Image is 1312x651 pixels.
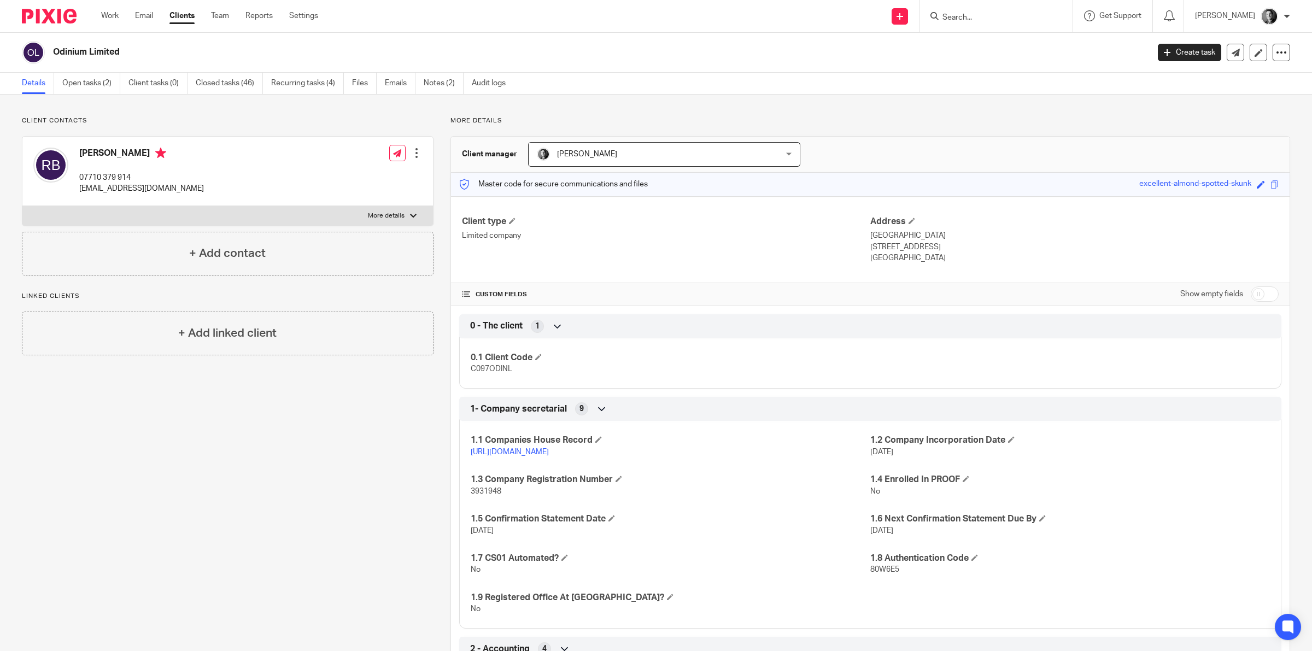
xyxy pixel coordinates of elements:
h4: 1.1 Companies House Record [471,435,870,446]
h4: 1.5 Confirmation Statement Date [471,513,870,525]
span: C097ODINL [471,365,512,373]
p: Limited company [462,230,870,241]
h4: Client type [462,216,870,227]
a: Email [135,10,153,21]
p: 07710 379 914 [79,172,204,183]
a: Emails [385,73,415,94]
label: Show empty fields [1180,289,1243,300]
a: Client tasks (0) [128,73,188,94]
span: [DATE] [471,527,494,535]
p: [STREET_ADDRESS] [870,242,1279,253]
h4: 1.3 Company Registration Number [471,474,870,485]
a: [URL][DOMAIN_NAME] [471,448,549,456]
p: [GEOGRAPHIC_DATA] [870,230,1279,241]
img: Pixie [22,9,77,24]
h4: 1.8 Authentication Code [870,553,1270,564]
h4: CUSTOM FIELDS [462,290,870,299]
a: Work [101,10,119,21]
h4: Address [870,216,1279,227]
h3: Client manager [462,149,517,160]
p: Linked clients [22,292,434,301]
span: 1- Company secretarial [470,403,567,415]
h4: 1.2 Company Incorporation Date [870,435,1270,446]
p: [EMAIL_ADDRESS][DOMAIN_NAME] [79,183,204,194]
h4: 1.9 Registered Office At [GEOGRAPHIC_DATA]? [471,592,870,603]
h4: [PERSON_NAME] [79,148,204,161]
span: No [471,605,481,613]
span: 9 [579,403,584,414]
span: [DATE] [870,527,893,535]
a: Reports [245,10,273,21]
a: Audit logs [472,73,514,94]
img: DSC_9061-3.jpg [1261,8,1278,25]
p: Client contacts [22,116,434,125]
h4: + Add contact [189,245,266,262]
a: Create task [1158,44,1221,61]
a: Files [352,73,377,94]
img: svg%3E [33,148,68,183]
input: Search [941,13,1040,23]
img: svg%3E [22,41,45,64]
span: [PERSON_NAME] [557,150,617,158]
a: Closed tasks (46) [196,73,263,94]
a: Recurring tasks (4) [271,73,344,94]
span: 80W6E5 [870,566,899,573]
a: Clients [169,10,195,21]
p: [GEOGRAPHIC_DATA] [870,253,1279,263]
span: No [471,566,481,573]
h4: 0.1 Client Code [471,352,870,363]
a: Notes (2) [424,73,464,94]
h4: + Add linked client [178,325,277,342]
h2: Odinium Limited [53,46,924,58]
a: Team [211,10,229,21]
i: Primary [155,148,166,159]
span: No [870,488,880,495]
span: Get Support [1099,12,1141,20]
span: [DATE] [870,448,893,456]
a: Details [22,73,54,94]
h4: 1.6 Next Confirmation Statement Due By [870,513,1270,525]
span: 0 - The client [470,320,523,332]
a: Settings [289,10,318,21]
p: Master code for secure communications and files [459,179,648,190]
span: 3931948 [471,488,501,495]
a: Open tasks (2) [62,73,120,94]
h4: 1.4 Enrolled In PROOF [870,474,1270,485]
p: More details [450,116,1290,125]
p: More details [368,212,405,220]
h4: 1.7 CS01 Automated? [471,553,870,564]
p: [PERSON_NAME] [1195,10,1255,21]
div: excellent-almond-spotted-skunk [1139,178,1251,191]
span: 1 [535,321,540,332]
img: DSC_9061-3.jpg [537,148,550,161]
